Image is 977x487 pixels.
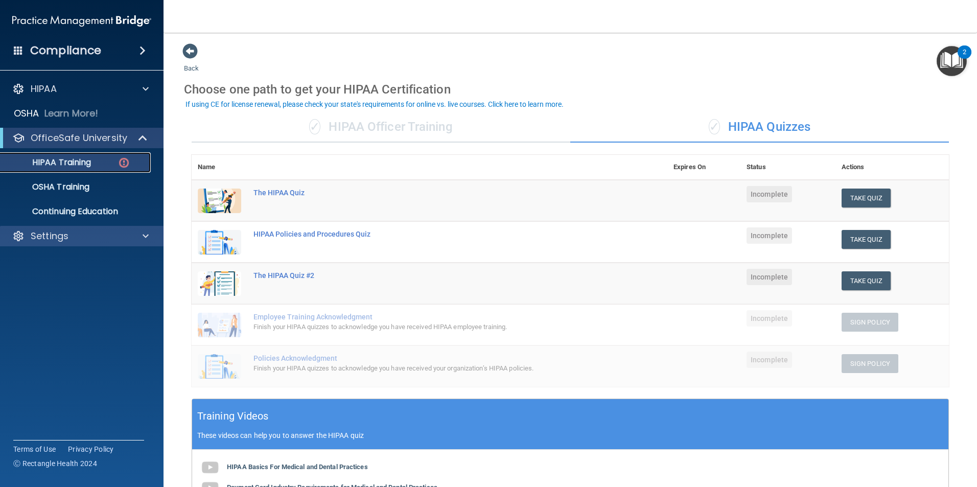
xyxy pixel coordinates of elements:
[842,354,898,373] button: Sign Policy
[227,463,368,471] b: HIPAA Basics For Medical and Dental Practices
[197,407,269,425] h5: Training Videos
[30,43,101,58] h4: Compliance
[747,310,792,327] span: Incomplete
[12,83,149,95] a: HIPAA
[842,230,891,249] button: Take Quiz
[184,75,957,104] div: Choose one path to get your HIPAA Certification
[253,189,616,197] div: The HIPAA Quiz
[7,182,89,192] p: OSHA Training
[253,362,616,375] div: Finish your HIPAA quizzes to acknowledge you have received your organization’s HIPAA policies.
[184,99,565,109] button: If using CE for license renewal, please check your state's requirements for online vs. live cours...
[12,132,148,144] a: OfficeSafe University
[192,155,247,180] th: Name
[253,271,616,280] div: The HIPAA Quiz #2
[253,354,616,362] div: Policies Acknowledgment
[747,186,792,202] span: Incomplete
[118,156,130,169] img: danger-circle.6113f641.png
[842,313,898,332] button: Sign Policy
[253,313,616,321] div: Employee Training Acknowledgment
[13,444,56,454] a: Terms of Use
[709,119,720,134] span: ✓
[14,107,39,120] p: OSHA
[937,46,967,76] button: Open Resource Center, 2 new notifications
[963,52,966,65] div: 2
[309,119,320,134] span: ✓
[747,352,792,368] span: Incomplete
[12,11,151,31] img: PMB logo
[185,101,564,108] div: If using CE for license renewal, please check your state's requirements for online vs. live cours...
[192,112,570,143] div: HIPAA Officer Training
[253,321,616,333] div: Finish your HIPAA quizzes to acknowledge you have received HIPAA employee training.
[7,157,91,168] p: HIPAA Training
[842,189,891,207] button: Take Quiz
[747,227,792,244] span: Incomplete
[31,132,127,144] p: OfficeSafe University
[31,83,57,95] p: HIPAA
[200,457,220,478] img: gray_youtube_icon.38fcd6cc.png
[31,230,68,242] p: Settings
[184,52,199,72] a: Back
[12,230,149,242] a: Settings
[835,155,949,180] th: Actions
[44,107,99,120] p: Learn More!
[667,155,740,180] th: Expires On
[253,230,616,238] div: HIPAA Policies and Procedures Quiz
[740,155,835,180] th: Status
[842,271,891,290] button: Take Quiz
[197,431,943,439] p: These videos can help you to answer the HIPAA quiz
[13,458,97,469] span: Ⓒ Rectangle Health 2024
[68,444,114,454] a: Privacy Policy
[747,269,792,285] span: Incomplete
[570,112,949,143] div: HIPAA Quizzes
[7,206,146,217] p: Continuing Education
